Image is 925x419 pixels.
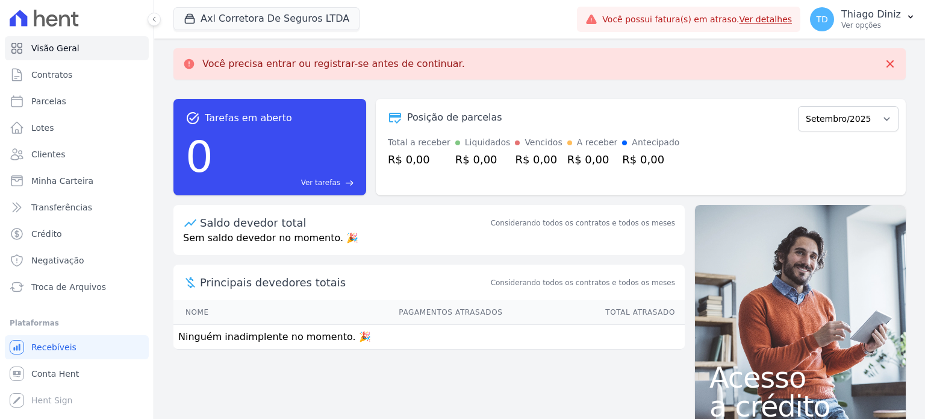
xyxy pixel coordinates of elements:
[31,122,54,134] span: Lotes
[200,274,488,291] span: Principais devedores totais
[185,111,200,125] span: task_alt
[407,110,502,125] div: Posição de parcelas
[388,151,450,168] div: R$ 0,00
[5,142,149,166] a: Clientes
[31,148,65,160] span: Clientes
[31,341,76,353] span: Recebíveis
[491,218,675,228] div: Considerando todos os contratos e todos os meses
[455,151,511,168] div: R$ 0,00
[5,63,149,87] a: Contratos
[31,254,84,266] span: Negativação
[185,125,213,188] div: 0
[31,201,92,213] span: Transferências
[577,136,618,149] div: A receber
[388,136,450,149] div: Total a receber
[265,300,503,325] th: Pagamentos Atrasados
[841,20,901,30] p: Ver opções
[5,169,149,193] a: Minha Carteira
[5,222,149,246] a: Crédito
[5,248,149,273] a: Negativação
[800,2,925,36] button: TD Thiago Diniz Ver opções
[31,228,62,240] span: Crédito
[31,281,106,293] span: Troca de Arquivos
[10,316,144,330] div: Plataformas
[5,275,149,299] a: Troca de Arquivos
[173,7,360,30] button: Axl Corretora De Seguros LTDA
[202,58,465,70] p: Você precisa entrar ou registrar-se antes de continuar.
[515,151,562,168] div: R$ 0,00
[632,136,679,149] div: Antecipado
[31,42,79,54] span: Visão Geral
[173,325,685,350] td: Ninguém inadimplente no momento. 🎉
[816,15,827,24] span: TD
[173,300,265,325] th: Nome
[709,363,891,392] span: Acesso
[345,178,354,187] span: east
[31,175,93,187] span: Minha Carteira
[301,177,340,188] span: Ver tarefas
[205,111,292,125] span: Tarefas em aberto
[5,116,149,140] a: Lotes
[491,277,675,288] span: Considerando todos os contratos e todos os meses
[525,136,562,149] div: Vencidos
[5,362,149,386] a: Conta Hent
[5,195,149,219] a: Transferências
[5,36,149,60] a: Visão Geral
[739,14,792,24] a: Ver detalhes
[5,335,149,359] a: Recebíveis
[31,368,79,380] span: Conta Hent
[567,151,618,168] div: R$ 0,00
[173,231,685,255] p: Sem saldo devedor no momento. 🎉
[622,151,679,168] div: R$ 0,00
[465,136,511,149] div: Liquidados
[5,89,149,113] a: Parcelas
[602,13,792,26] span: Você possui fatura(s) em atraso.
[200,215,488,231] div: Saldo devedor total
[841,8,901,20] p: Thiago Diniz
[31,69,72,81] span: Contratos
[503,300,685,325] th: Total Atrasado
[31,95,66,107] span: Parcelas
[218,177,354,188] a: Ver tarefas east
